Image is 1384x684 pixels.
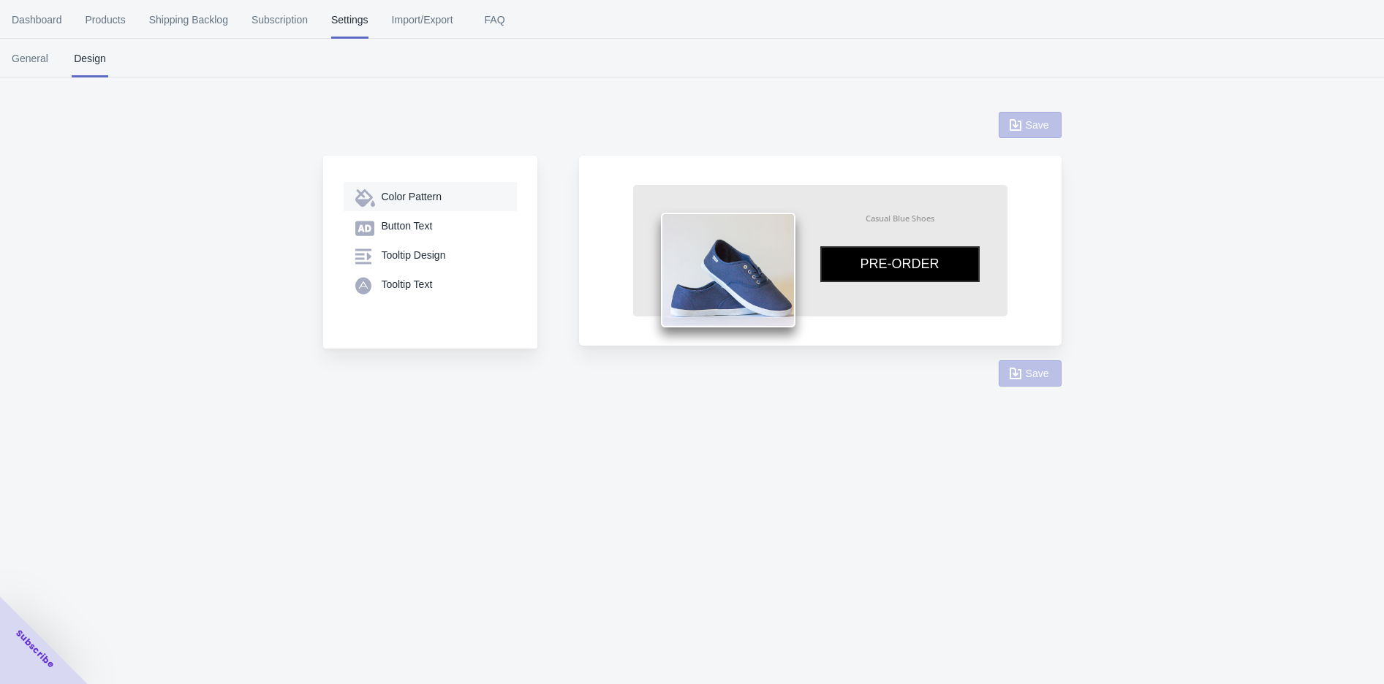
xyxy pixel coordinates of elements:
button: Tooltip Text [344,270,517,299]
span: Shipping Backlog [149,1,228,39]
div: Button Text [382,218,505,233]
span: General [12,39,48,77]
img: shoes.png [661,213,795,327]
span: Subscription [252,1,308,39]
span: Subscribe [13,627,57,671]
div: Tooltip Design [382,248,505,262]
span: Design [72,39,108,77]
button: Tooltip Design [344,240,517,270]
span: Dashboard [12,1,62,39]
span: FAQ [477,1,513,39]
span: Products [86,1,126,39]
button: Color Pattern [344,182,517,211]
div: Color Pattern [382,189,505,204]
span: Import/Export [392,1,453,39]
div: Casual Blue Shoes [866,213,934,224]
button: PRE-ORDER [820,246,980,282]
button: Button Text [344,211,517,240]
span: Settings [331,1,368,39]
div: Tooltip Text [382,277,505,292]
